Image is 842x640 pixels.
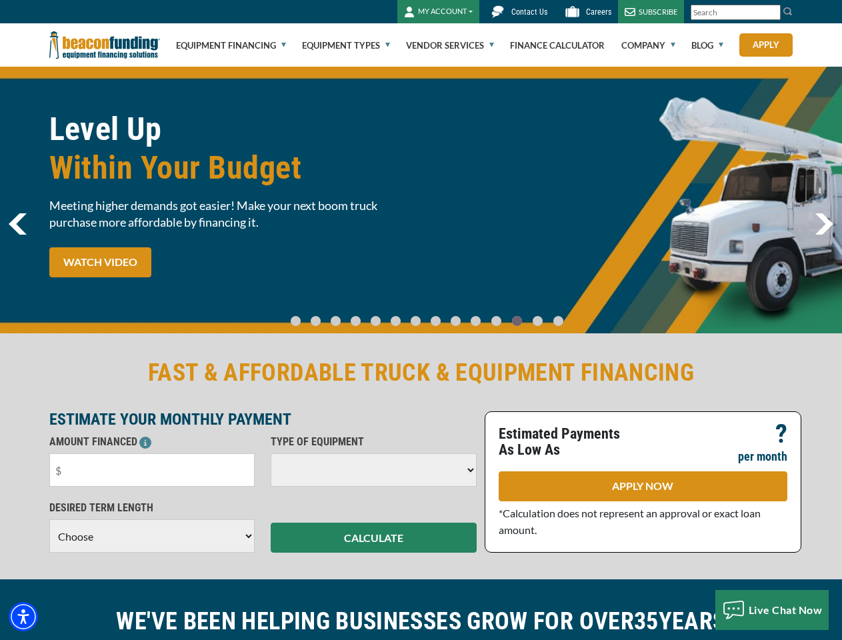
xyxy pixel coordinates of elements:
span: Live Chat Now [749,603,823,616]
span: *Calculation does not represent an approval or exact loan amount. [499,507,761,536]
input: Search [691,5,781,20]
a: Go To Slide 11 [509,315,525,327]
a: WATCH VIDEO [49,247,151,277]
span: Within Your Budget [49,149,413,187]
span: 35 [634,607,659,635]
a: Go To Slide 4 [368,315,384,327]
a: APPLY NOW [499,471,787,501]
p: Estimated Payments As Low As [499,426,635,458]
img: Left Navigator [9,213,27,235]
span: Contact Us [511,7,547,17]
a: Finance Calculator [510,24,605,67]
a: next [815,213,833,235]
a: Go To Slide 9 [468,315,484,327]
button: Live Chat Now [715,590,829,630]
a: Go To Slide 13 [550,315,567,327]
a: Go To Slide 6 [408,315,424,327]
a: Equipment Types [302,24,390,67]
a: Go To Slide 12 [529,315,546,327]
a: Blog [691,24,723,67]
a: Clear search text [767,7,777,18]
img: Right Navigator [815,213,833,235]
p: DESIRED TERM LENGTH [49,500,255,516]
a: Go To Slide 0 [288,315,304,327]
a: Equipment Financing [176,24,286,67]
h2: FAST & AFFORDABLE TRUCK & EQUIPMENT FINANCING [49,357,793,388]
a: Go To Slide 3 [348,315,364,327]
img: Search [783,6,793,17]
a: Go To Slide 10 [488,315,505,327]
a: Apply [739,33,793,57]
span: Meeting higher demands got easier! Make your next boom truck purchase more affordable by financin... [49,197,413,231]
p: ESTIMATE YOUR MONTHLY PAYMENT [49,411,477,427]
a: Company [621,24,675,67]
button: CALCULATE [271,523,477,553]
div: Accessibility Menu [9,602,38,631]
p: ? [775,426,787,442]
h1: Level Up [49,110,413,187]
a: Go To Slide 2 [328,315,344,327]
p: per month [738,449,787,465]
a: Go To Slide 1 [308,315,324,327]
a: previous [9,213,27,235]
a: Go To Slide 7 [428,315,444,327]
a: Go To Slide 8 [448,315,464,327]
p: AMOUNT FINANCED [49,434,255,450]
h2: WE'VE BEEN HELPING BUSINESSES GROW FOR OVER YEARS [49,606,793,637]
span: Careers [586,7,611,17]
p: TYPE OF EQUIPMENT [271,434,477,450]
input: $ [49,453,255,487]
a: Go To Slide 5 [388,315,404,327]
img: Beacon Funding Corporation logo [49,23,160,67]
a: Vendor Services [406,24,494,67]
